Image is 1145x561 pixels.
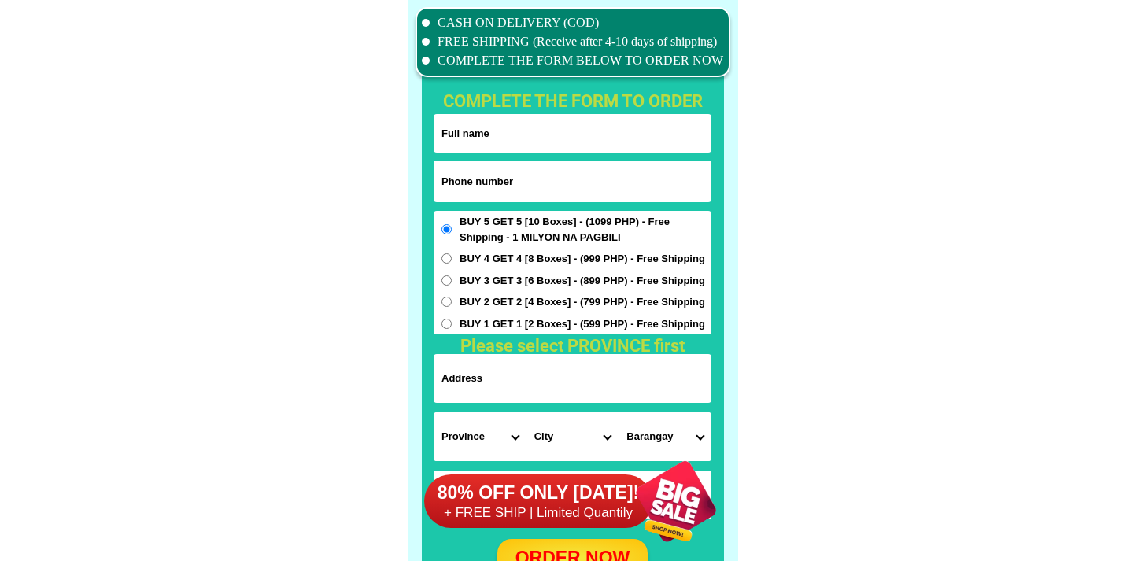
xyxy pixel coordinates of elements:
[619,412,711,461] select: Select commune
[441,319,452,329] input: BUY 1 GET 1 [2 Boxes] - (599 PHP) - Free Shipping
[460,273,705,289] span: BUY 3 GET 3 [6 Boxes] - (899 PHP) - Free Shipping
[434,412,526,461] select: Select province
[422,32,724,51] li: FREE SHIPPING (Receive after 4-10 days of shipping)
[434,114,711,153] input: Input full_name
[424,504,652,522] h6: + FREE SHIP | Limited Quantily
[526,412,619,461] select: Select district
[441,297,452,307] input: BUY 2 GET 2 [4 Boxes] - (799 PHP) - Free Shipping
[460,316,705,332] span: BUY 1 GET 1 [2 Boxes] - (599 PHP) - Free Shipping
[434,354,711,403] input: Input address
[423,88,722,114] h1: complete the form to order
[460,294,705,310] span: BUY 2 GET 2 [4 Boxes] - (799 PHP) - Free Shipping
[460,251,705,267] span: BUY 4 GET 4 [8 Boxes] - (999 PHP) - Free Shipping
[460,214,711,245] span: BUY 5 GET 5 [10 Boxes] - (1099 PHP) - Free Shipping - 1 MILYON NA PAGBILI
[424,482,652,505] h6: 80% OFF ONLY [DATE]!
[441,253,452,264] input: BUY 4 GET 4 [8 Boxes] - (999 PHP) - Free Shipping
[422,51,724,70] li: COMPLETE THE FORM BELOW TO ORDER NOW
[423,333,722,359] h1: Please select PROVINCE first
[441,224,452,234] input: BUY 5 GET 5 [10 Boxes] - (1099 PHP) - Free Shipping - 1 MILYON NA PAGBILI
[422,13,724,32] li: CASH ON DELIVERY (COD)
[434,161,711,202] input: Input phone_number
[441,275,452,286] input: BUY 3 GET 3 [6 Boxes] - (899 PHP) - Free Shipping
